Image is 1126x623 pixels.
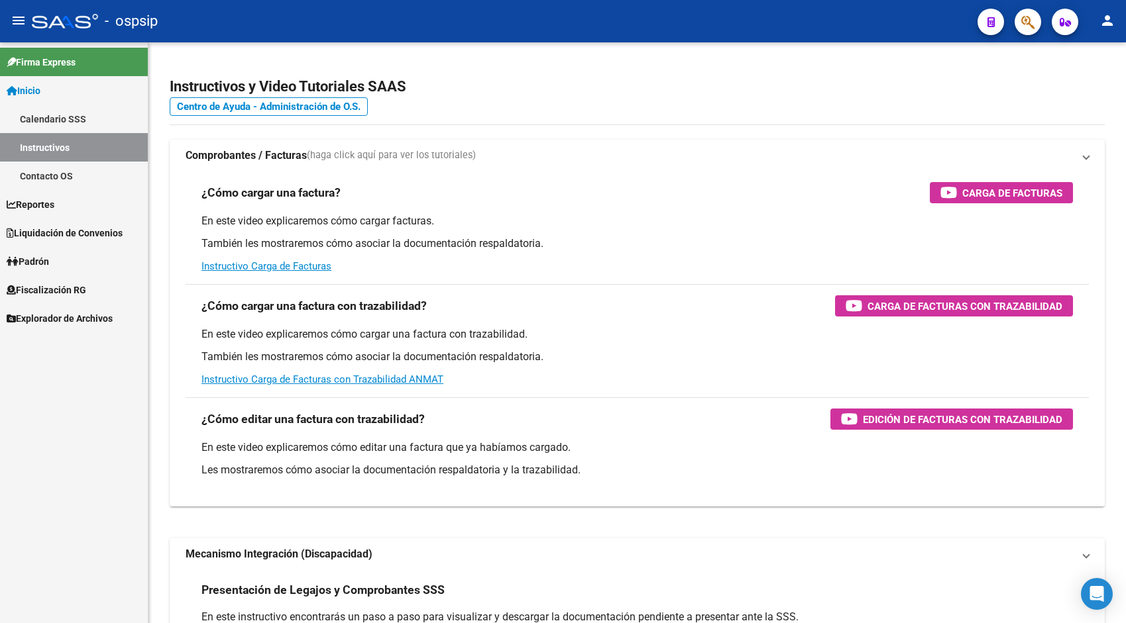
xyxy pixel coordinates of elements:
strong: Mecanismo Integración (Discapacidad) [186,547,372,561]
span: Explorador de Archivos [7,311,113,326]
span: Inicio [7,83,40,98]
div: Open Intercom Messenger [1081,578,1113,610]
h3: ¿Cómo cargar una factura? [201,183,341,202]
mat-icon: menu [11,13,27,28]
span: - ospsip [105,7,158,36]
p: También les mostraremos cómo asociar la documentación respaldatoria. [201,236,1073,251]
span: Firma Express [7,55,76,70]
span: Fiscalización RG [7,283,86,297]
h3: Presentación de Legajos y Comprobantes SSS [201,581,445,599]
span: Liquidación de Convenios [7,226,123,240]
button: Carga de Facturas con Trazabilidad [835,295,1073,316]
p: En este video explicaremos cómo cargar una factura con trazabilidad. [201,327,1073,342]
a: Instructivo Carga de Facturas [201,260,331,272]
span: Carga de Facturas [962,185,1062,201]
p: En este video explicaremos cómo cargar facturas. [201,214,1073,228]
p: En este video explicaremos cómo editar una factura que ya habíamos cargado. [201,440,1073,455]
span: Reportes [7,197,54,212]
button: Edición de Facturas con Trazabilidad [830,408,1073,430]
p: Les mostraremos cómo asociar la documentación respaldatoria y la trazabilidad. [201,463,1073,477]
span: Carga de Facturas con Trazabilidad [868,298,1062,314]
span: Edición de Facturas con Trazabilidad [863,411,1062,428]
h3: ¿Cómo cargar una factura con trazabilidad? [201,297,427,315]
span: Padrón [7,254,49,269]
span: (haga click aquí para ver los tutoriales) [307,148,476,163]
mat-expansion-panel-header: Comprobantes / Facturas(haga click aquí para ver los tutoriales) [170,140,1105,171]
mat-icon: person [1099,13,1115,28]
button: Carga de Facturas [930,182,1073,203]
div: Comprobantes / Facturas(haga click aquí para ver los tutoriales) [170,171,1105,506]
a: Centro de Ayuda - Administración de O.S. [170,97,368,116]
h2: Instructivos y Video Tutoriales SAAS [170,74,1105,99]
strong: Comprobantes / Facturas [186,148,307,163]
a: Instructivo Carga de Facturas con Trazabilidad ANMAT [201,373,443,385]
mat-expansion-panel-header: Mecanismo Integración (Discapacidad) [170,538,1105,570]
p: También les mostraremos cómo asociar la documentación respaldatoria. [201,350,1073,364]
h3: ¿Cómo editar una factura con trazabilidad? [201,410,425,428]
